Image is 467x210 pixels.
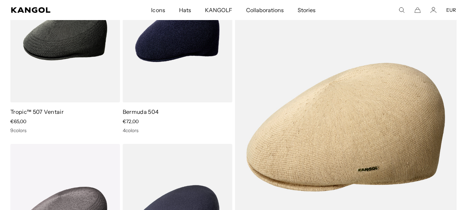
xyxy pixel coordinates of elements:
[430,7,437,13] a: Account
[399,7,405,13] summary: Search here
[446,7,456,13] button: EUR
[11,7,100,13] a: Kangol
[123,127,232,134] div: 4 colors
[123,108,159,115] a: Bermuda 504
[10,108,64,115] a: Tropic™ 507 Ventair
[414,7,421,13] button: Cart
[123,118,139,125] span: €72,00
[10,127,120,134] div: 9 colors
[10,118,26,125] span: €65,00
